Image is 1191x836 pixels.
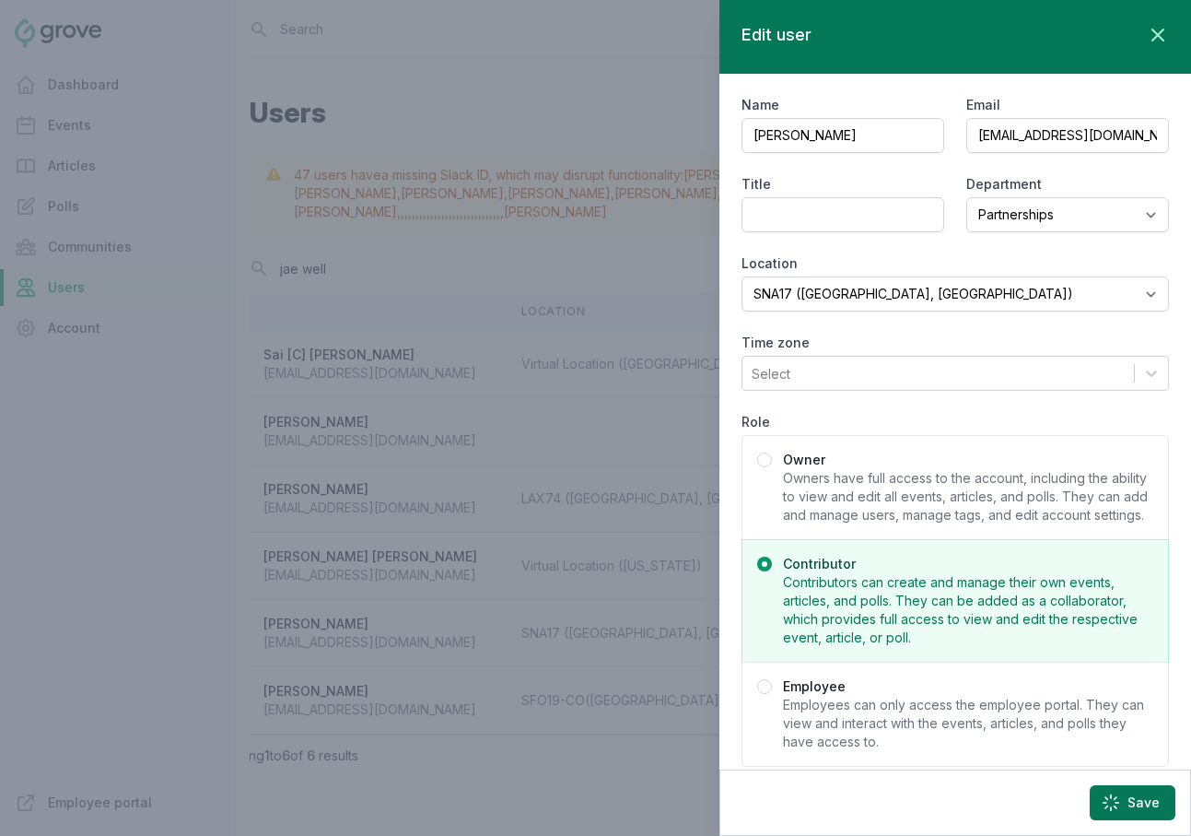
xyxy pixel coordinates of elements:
[1090,785,1175,820] button: Save
[783,469,1153,524] span: Owners have full access to the account, including the ability to view and edit all events, articl...
[966,96,1169,114] label: Email
[783,451,1153,469] span: Owner
[741,413,1169,431] label: Role
[741,22,812,48] h2: Edit user
[966,175,1169,194] label: Department
[783,555,1153,573] span: Contributor
[783,696,1153,751] span: Employees can only access the employee portal. They can view and interact with the events, articl...
[741,96,944,114] label: Name
[741,175,944,194] label: Title
[741,254,1169,273] label: Location
[752,364,790,383] div: Select
[783,573,1153,647] span: Contributors can create and manage their own events, articles, and polls. They can be added as a ...
[783,677,1153,696] span: Employee
[741,334,1169,352] label: Time zone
